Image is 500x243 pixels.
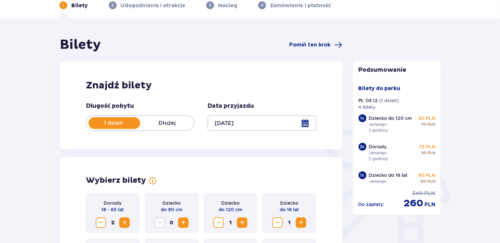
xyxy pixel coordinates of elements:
p: 60 PLN [418,172,435,178]
p: PLN [427,121,435,127]
p: Udogodnienia i atrakcje [121,2,185,9]
p: Dorosły [369,143,387,150]
span: Pomiń ten krok [290,41,331,48]
p: Jamango [369,178,387,184]
p: 1 dzień [87,120,140,127]
p: Jamango [369,121,387,127]
p: do 120 cm [219,206,242,213]
button: Increase [296,217,306,228]
p: 4 [261,2,263,8]
p: 95 [421,150,426,156]
p: 18 - 65 lat [102,206,124,213]
button: Increase [119,217,130,228]
p: 75 PLN [419,143,435,150]
p: Bilety do parku [358,85,401,92]
p: 4 bilety [358,104,376,110]
p: Dziecko [162,200,181,206]
p: Dłużej [140,120,194,127]
p: Pt. 05.12 [358,97,378,104]
p: do 90 cm [161,206,182,213]
p: 80 [421,178,426,184]
p: Bilety [71,2,88,9]
p: 260 [404,197,423,210]
div: 1 x [358,171,366,179]
p: Nocleg [218,2,237,9]
p: Dziecko do 16 lat [369,172,408,178]
p: ( 1 dzień ) [379,97,399,104]
h1: Bilety [60,37,101,53]
button: Decrease [155,217,165,228]
p: Wybierz bilety [86,176,146,185]
button: Decrease [272,217,283,228]
p: Dziecko [221,200,240,206]
p: Dziecko [280,200,298,206]
p: PLN [427,150,435,156]
p: PLN [424,190,435,197]
a: Pomiń ten krok [290,41,342,49]
p: 2 [112,2,114,8]
p: 2 godziny [369,156,388,162]
h2: Znajdź bilety [86,79,316,92]
div: 1 x [358,114,366,122]
p: Data przyjazdu [208,102,254,110]
p: PLN [427,178,435,184]
p: Do zapłaty : [358,201,385,208]
p: 3 [209,2,211,8]
p: Podsumowanie [353,66,441,74]
p: Dorosły [104,200,122,206]
span: 0 [166,217,177,228]
span: 1 [284,217,294,228]
p: 50 PLN [418,115,435,121]
button: Decrease [96,217,106,228]
p: PLN [425,201,435,208]
p: 1 [63,2,64,8]
p: 70 [421,121,426,127]
p: Dziecko do 120 cm [369,115,412,121]
p: Jamango [369,150,387,156]
button: Increase [237,217,247,228]
p: Długość pobytu [86,102,134,110]
span: 2 [108,217,118,228]
p: do 16 lat [280,206,299,213]
button: Decrease [213,217,224,228]
div: 2 x [358,143,366,151]
p: 2 godziny [369,127,388,133]
p: 340 [412,190,423,197]
p: Zamówienie i płatność [270,2,331,9]
button: Increase [178,217,189,228]
span: 1 [225,217,236,228]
